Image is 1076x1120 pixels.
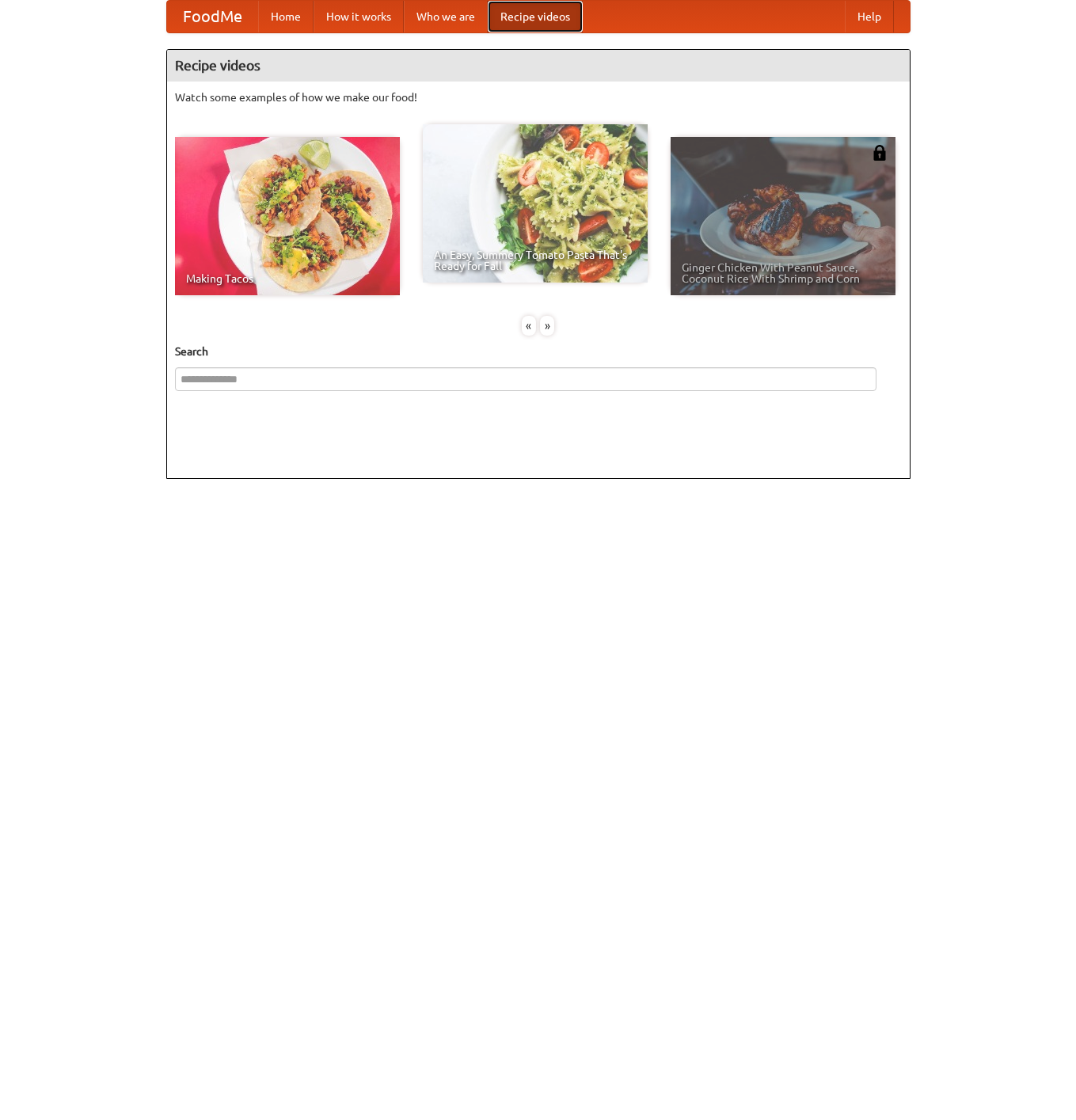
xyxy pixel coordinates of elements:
a: Help [845,1,894,32]
span: Making Tacos [186,273,389,284]
a: Recipe videos [488,1,583,32]
a: Home [258,1,314,32]
h4: Recipe videos [167,50,910,82]
a: FoodMe [167,1,258,32]
h5: Search [175,344,902,359]
a: An Easy, Summery Tomato Pasta That's Ready for Fall [423,124,648,283]
div: » [540,316,554,336]
span: An Easy, Summery Tomato Pasta That's Ready for Fall [434,249,637,271]
a: How it works [314,1,404,32]
a: Making Tacos [175,137,400,295]
img: 483408.png [872,145,888,161]
a: Who we are [404,1,488,32]
p: Watch some examples of how we make our food! [175,89,902,105]
div: « [522,316,536,336]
